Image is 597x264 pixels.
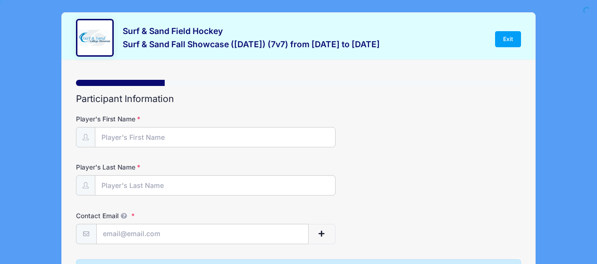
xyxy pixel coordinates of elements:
span: We will send confirmations, payment reminders, and custom email messages to each address listed. ... [118,212,130,220]
input: Player's First Name [95,127,336,147]
label: Contact Email [76,211,225,221]
a: Exit [495,31,521,47]
label: Player's Last Name [76,162,225,172]
input: Player's Last Name [95,175,336,196]
h2: Participant Information [76,94,521,104]
h3: Surf & Sand Fall Showcase ([DATE]) (7v7) from [DATE] to [DATE] [123,39,380,49]
label: Player's First Name [76,114,225,124]
input: email@email.com [96,224,309,244]
h3: Surf & Sand Field Hockey [123,26,380,36]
